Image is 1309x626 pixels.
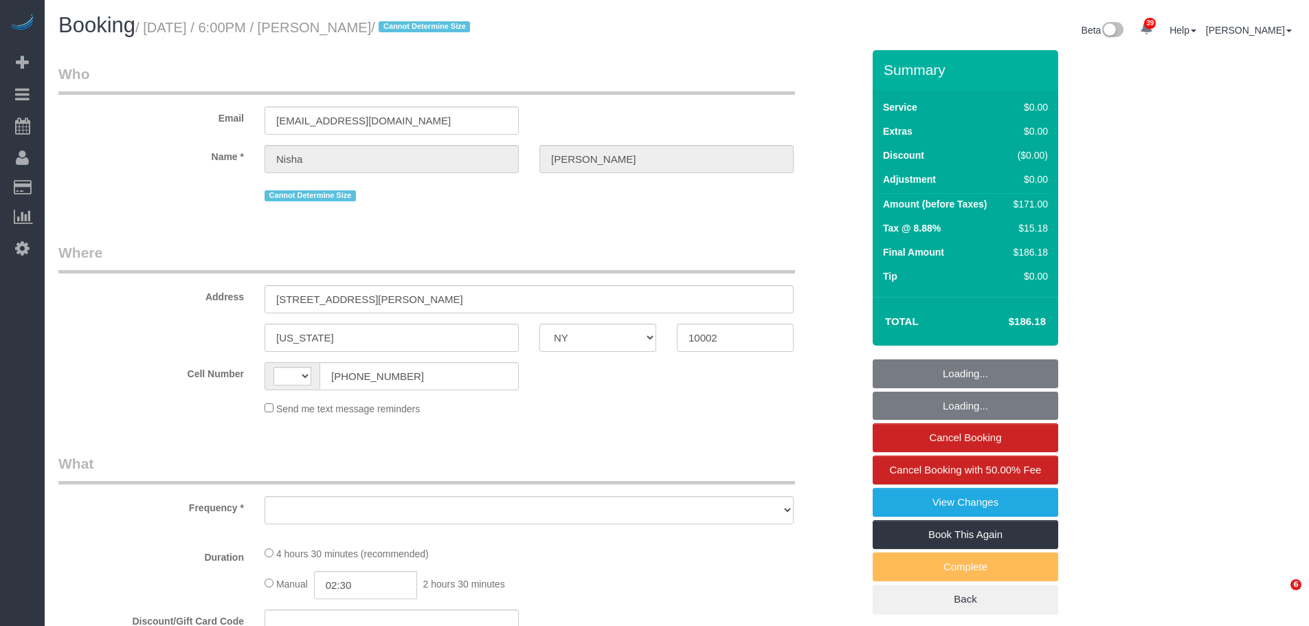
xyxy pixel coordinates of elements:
[677,324,794,352] input: Zip Code
[1008,172,1048,186] div: $0.00
[883,221,941,235] label: Tax @ 8.88%
[1008,269,1048,283] div: $0.00
[883,100,917,114] label: Service
[265,145,519,173] input: First Name
[276,548,429,559] span: 4 hours 30 minutes (recommended)
[58,243,795,273] legend: Where
[1206,25,1292,36] a: [PERSON_NAME]
[1101,22,1123,40] img: New interface
[883,197,987,211] label: Amount (before Taxes)
[873,585,1058,614] a: Back
[1082,25,1124,36] a: Beta
[883,269,897,283] label: Tip
[48,496,254,515] label: Frequency *
[48,362,254,381] label: Cell Number
[539,145,794,173] input: Last Name
[379,21,470,32] span: Cannot Determine Size
[371,20,474,35] span: /
[1262,579,1295,612] iframe: Intercom live chat
[883,124,913,138] label: Extras
[265,107,519,135] input: Email
[48,107,254,125] label: Email
[58,454,795,484] legend: What
[1008,124,1048,138] div: $0.00
[423,579,505,590] span: 2 hours 30 minutes
[1008,148,1048,162] div: ($0.00)
[1290,579,1301,590] span: 6
[58,64,795,95] legend: Who
[967,316,1046,328] h4: $186.18
[8,14,36,33] img: Automaid Logo
[58,13,135,37] span: Booking
[884,62,1051,78] h3: Summary
[276,403,420,414] span: Send me text message reminders
[1008,221,1048,235] div: $15.18
[1133,14,1160,44] a: 39
[873,488,1058,517] a: View Changes
[135,20,474,35] small: / [DATE] / 6:00PM / [PERSON_NAME]
[48,145,254,164] label: Name *
[1144,18,1156,29] span: 39
[265,190,356,201] span: Cannot Determine Size
[890,464,1042,476] span: Cancel Booking with 50.00% Fee
[873,456,1058,484] a: Cancel Booking with 50.00% Fee
[885,315,919,327] strong: Total
[873,423,1058,452] a: Cancel Booking
[883,148,924,162] label: Discount
[48,285,254,304] label: Address
[883,245,944,259] label: Final Amount
[1008,197,1048,211] div: $171.00
[883,172,936,186] label: Adjustment
[265,324,519,352] input: City
[1170,25,1196,36] a: Help
[873,520,1058,549] a: Book This Again
[1008,245,1048,259] div: $186.18
[48,546,254,564] label: Duration
[1008,100,1048,114] div: $0.00
[276,579,308,590] span: Manual
[320,362,519,390] input: Cell Number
